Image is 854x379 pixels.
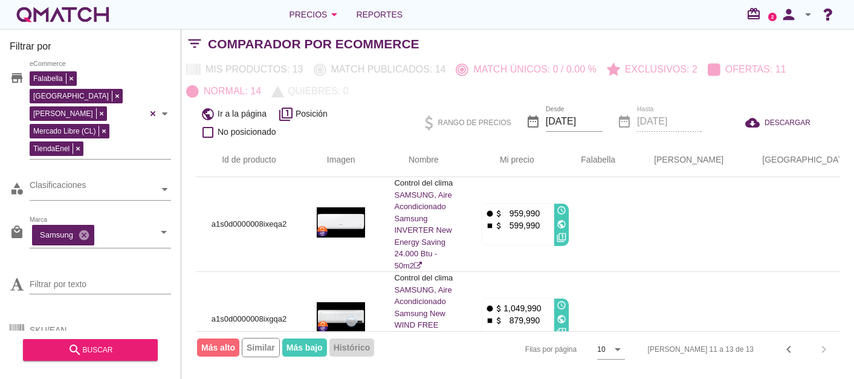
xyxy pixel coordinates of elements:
[768,13,777,21] a: 2
[197,339,239,357] span: Más alto
[781,342,796,357] i: chevron_left
[210,313,288,325] p: a1s0d0000008ixgqa2
[503,207,540,219] p: 959,990
[494,304,503,313] i: attach_money
[30,143,73,154] span: TiendaEnel
[181,80,267,102] button: Normal: 14
[703,59,792,80] button: Ofertas: 11
[557,328,566,337] i: filter_1
[394,285,453,365] a: SAMSUNG, Aire Acondicionado Samsung New WIND FREE INVERTER WIFI 24.000 Btu - 50m2
[10,225,24,239] i: local_mall
[557,300,566,310] i: access_time
[33,343,148,357] div: buscar
[745,115,765,130] i: cloud_download
[157,225,171,239] i: arrow_drop_down
[10,71,24,85] i: store
[201,107,215,121] i: public
[557,143,630,177] th: Falabella: Not sorted. Activate to sort ascending.
[394,190,451,270] a: SAMSUNG, Aire Acondicionado Samsung INVERTER New Energy Saving 24.000 Btu - 50m2
[485,304,494,313] i: fiber_manual_record
[777,6,801,23] i: person
[329,339,375,357] span: Histórico
[242,338,280,357] span: Similar
[778,339,800,360] button: Previous page
[557,233,566,242] i: filter_1
[218,126,276,138] span: No posicionado
[620,62,697,77] p: Exclusivos: 2
[404,332,625,367] div: Filas por página
[15,2,111,27] a: white-qmatch-logo
[23,339,158,361] button: buscar
[394,177,453,189] p: Control del clima
[351,2,407,27] a: Reportes
[302,143,380,177] th: Imagen: Not sorted.
[597,344,605,355] div: 10
[771,14,774,19] text: 2
[630,143,738,177] th: Ripley: Not sorted. Activate to sort ascending.
[282,339,327,357] span: Más bajo
[485,209,494,218] i: fiber_manual_record
[485,316,494,325] i: stop
[503,314,540,326] p: 879,990
[494,316,503,325] i: attach_money
[746,7,766,21] i: redeem
[218,108,267,120] span: Ir a la página
[289,7,341,22] div: Precios
[503,219,540,232] p: 599,990
[317,207,366,238] img: a1s0d0000008ixeqa2_190.jpg
[557,206,566,215] i: access_time
[485,221,494,230] i: stop
[394,272,453,284] p: Control del clima
[40,230,73,241] p: Samsung
[356,7,403,22] span: Reportes
[467,143,557,177] th: Mi precio: Not sorted. Activate to sort ascending.
[557,219,566,229] i: public
[451,59,601,80] button: Match únicos: 0 / 0.00 %
[210,218,288,230] p: a1s0d0000008ixeqa2
[736,112,820,134] button: DESCARGAR
[380,143,467,177] th: Nombre: Not sorted.
[199,84,261,99] p: Normal: 14
[494,221,503,230] i: attach_money
[10,181,24,196] i: category
[201,125,215,140] i: check_box_outline_blank
[279,107,293,121] i: filter_1
[30,91,112,102] span: [GEOGRAPHIC_DATA]
[208,34,419,54] h2: Comparador por eCommerce
[279,2,351,27] button: Precios
[296,108,328,120] span: Posición
[557,314,566,324] i: public
[720,62,786,77] p: Ofertas: 11
[468,62,596,77] p: Match únicos: 0 / 0.00 %
[196,143,302,177] th: Id de producto: Not sorted.
[30,108,96,119] span: [PERSON_NAME]
[317,302,366,332] img: a1s0d0000008ixgqa2_190.jpg
[30,126,99,137] span: Mercado Libre (CL)
[10,39,171,59] h3: Filtrar por
[494,209,503,218] i: attach_money
[526,114,540,129] i: date_range
[546,112,603,131] input: Desde
[327,7,341,22] i: arrow_drop_down
[801,7,815,22] i: arrow_drop_down
[30,73,66,84] span: Falabella
[147,68,159,159] div: Clear all
[610,342,625,357] i: arrow_drop_down
[78,229,90,241] i: cancel
[648,344,754,355] div: [PERSON_NAME] 11 a 13 de 13
[602,59,703,80] button: Exclusivos: 2
[68,343,82,357] i: search
[503,302,541,314] p: 1,049,990
[765,117,810,128] span: DESCARGAR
